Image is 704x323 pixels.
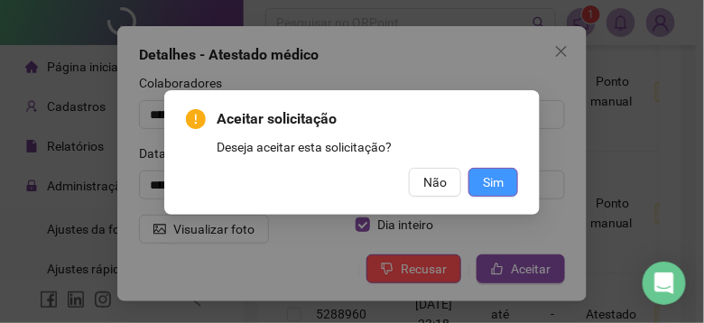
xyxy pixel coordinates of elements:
span: Sim [483,172,504,192]
span: exclamation-circle [186,109,206,129]
div: Open Intercom Messenger [643,262,686,305]
button: Não [409,168,461,197]
div: Deseja aceitar esta solicitação? [217,137,518,157]
span: Aceitar solicitação [217,108,518,130]
span: Não [423,172,447,192]
button: Sim [468,168,518,197]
